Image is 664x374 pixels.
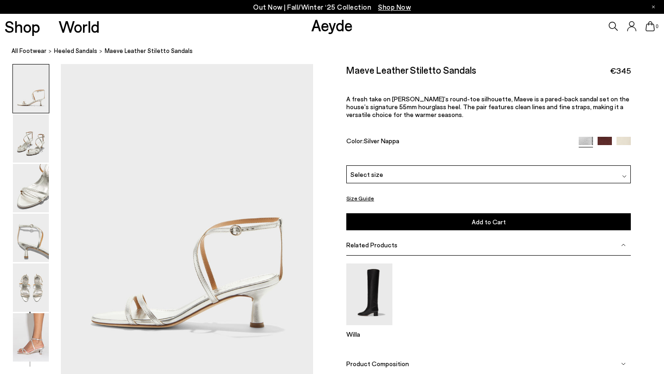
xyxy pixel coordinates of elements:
img: Maeve Leather Stiletto Sandals - Image 6 [13,313,49,362]
a: Willa Leather Over-Knee Boots Willa [346,319,392,338]
a: 0 [646,21,655,31]
h2: Maeve Leather Stiletto Sandals [346,64,476,76]
a: Aeyde [311,15,353,35]
img: svg%3E [621,243,626,247]
p: Willa [346,330,392,338]
a: Shop [5,18,40,35]
img: Maeve Leather Stiletto Sandals - Image 5 [13,263,49,312]
a: heeled sandals [54,46,97,56]
span: Related Products [346,241,397,249]
a: World [59,18,100,35]
span: Product Composition [346,360,409,368]
span: heeled sandals [54,47,97,54]
p: Out Now | Fall/Winter ‘25 Collection [253,1,411,13]
img: svg%3E [621,362,626,366]
span: Maeve Leather Stiletto Sandals [105,46,193,56]
span: Silver Nappa [364,137,399,145]
img: Maeve Leather Stiletto Sandals - Image 1 [13,64,49,113]
img: Maeve Leather Stiletto Sandals - Image 4 [13,214,49,262]
img: Maeve Leather Stiletto Sandals - Image 2 [13,114,49,163]
button: Size Guide [346,193,374,204]
span: A fresh take on [PERSON_NAME]’s round-toe silhouette, Maeve is a pared-back sandal set on the hou... [346,95,629,118]
span: 0 [655,24,659,29]
div: Color: [346,137,569,147]
img: Willa Leather Over-Knee Boots [346,263,392,325]
span: Select size [350,169,383,179]
span: Add to Cart [472,218,506,226]
a: All Footwear [12,46,47,56]
img: Maeve Leather Stiletto Sandals - Image 3 [13,164,49,212]
nav: breadcrumb [12,39,664,64]
img: svg%3E [622,174,627,179]
span: €345 [610,65,631,76]
button: Add to Cart [346,213,631,230]
span: Navigate to /collections/new-in [378,3,411,11]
